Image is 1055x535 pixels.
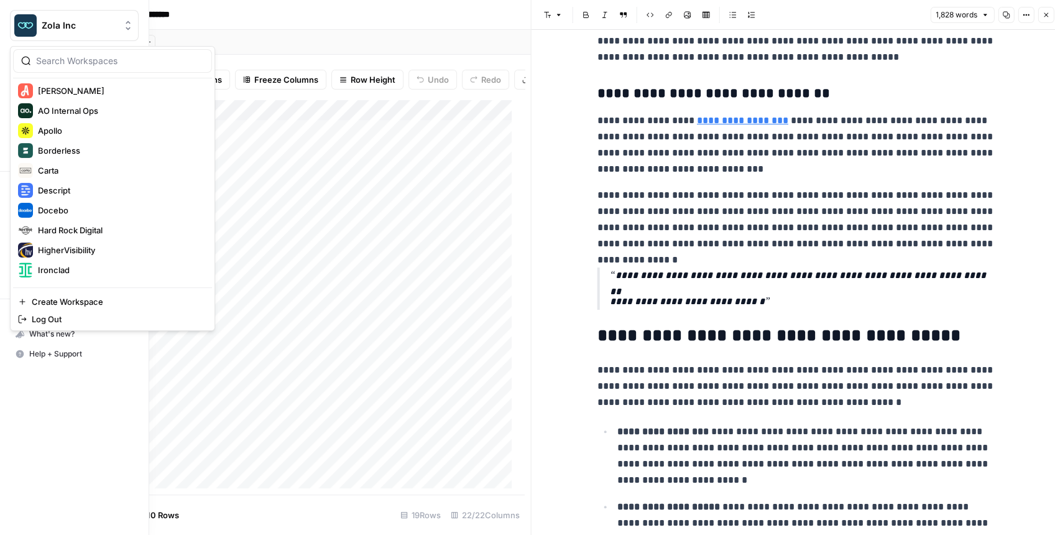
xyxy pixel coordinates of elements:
span: Log Out [32,313,202,325]
span: Docebo [38,204,202,216]
span: 1,828 words [936,9,977,21]
button: 1,828 words [930,7,994,23]
button: Redo [462,70,509,90]
span: Row Height [351,73,395,86]
div: 19 Rows [395,505,446,525]
button: Freeze Columns [235,70,326,90]
img: Apollo Logo [18,123,33,138]
span: HigherVisibility [38,244,202,256]
img: Ironclad Logo [18,263,33,277]
span: Undo [428,73,449,86]
span: Create Workspace [32,295,202,308]
a: Create Workspace [13,293,212,310]
span: Redo [481,73,501,86]
img: AO Internal Ops Logo [18,103,33,118]
img: Docebo Logo [18,203,33,218]
div: Workspace: Zola Inc [10,46,215,331]
img: Descript Logo [18,183,33,198]
span: Carta [38,164,202,177]
span: [PERSON_NAME] [38,85,202,97]
button: Undo [408,70,457,90]
button: Help + Support [10,344,139,364]
span: Add 10 Rows [129,509,179,521]
img: HigherVisibility Logo [18,243,33,258]
input: Search Workspaces [36,55,204,67]
img: Zola Inc Logo [14,14,37,37]
img: Angi Logo [18,83,33,98]
a: Log Out [13,310,212,328]
button: What's new? [10,324,139,344]
span: Apollo [38,124,202,137]
span: Borderless [38,144,202,157]
img: Carta Logo [18,163,33,178]
span: AO Internal Ops [38,105,202,117]
button: Workspace: Zola Inc [10,10,139,41]
img: Borderless Logo [18,143,33,158]
span: Hard Rock Digital [38,224,202,236]
span: Zola Inc [42,19,117,32]
img: Hard Rock Digital Logo [18,223,33,238]
div: What's new? [11,325,138,343]
span: Descript [38,184,202,197]
span: Ironclad [38,264,202,276]
button: Row Height [331,70,403,90]
span: Help + Support [29,348,133,360]
div: 22/22 Columns [446,505,525,525]
span: Freeze Columns [254,73,318,86]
